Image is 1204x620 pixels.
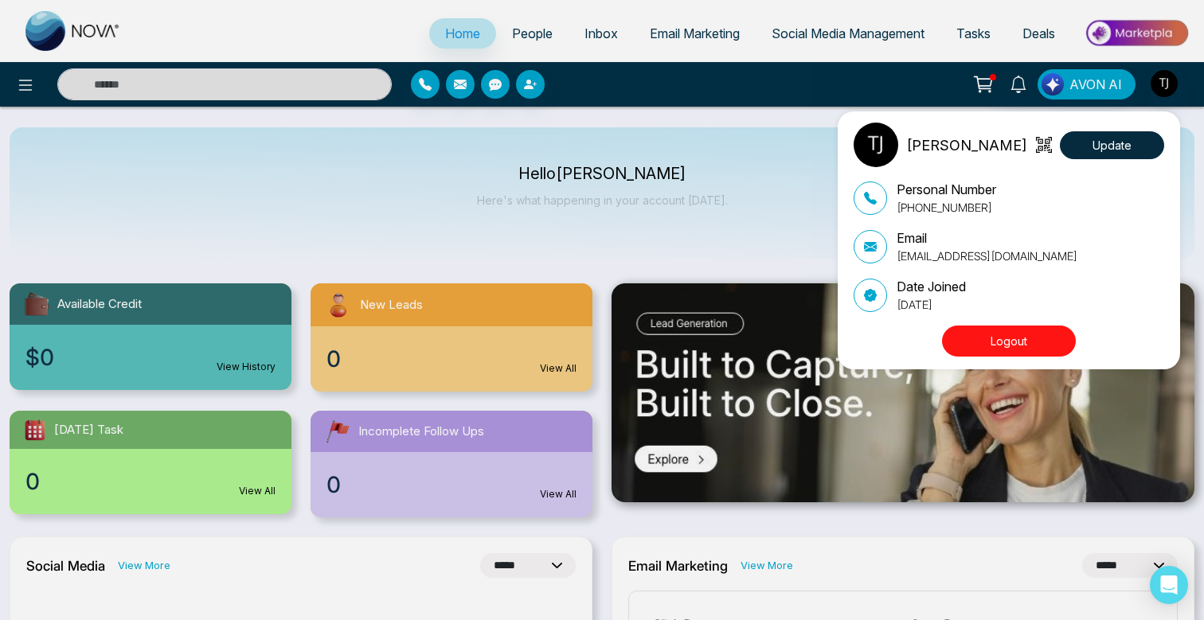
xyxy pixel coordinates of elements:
[897,180,996,199] p: Personal Number
[1150,566,1188,604] div: Open Intercom Messenger
[1060,131,1164,159] button: Update
[897,228,1077,248] p: Email
[897,248,1077,264] p: [EMAIL_ADDRESS][DOMAIN_NAME]
[897,199,996,216] p: [PHONE_NUMBER]
[942,326,1076,357] button: Logout
[897,277,966,296] p: Date Joined
[906,135,1027,156] p: [PERSON_NAME]
[897,296,966,313] p: [DATE]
